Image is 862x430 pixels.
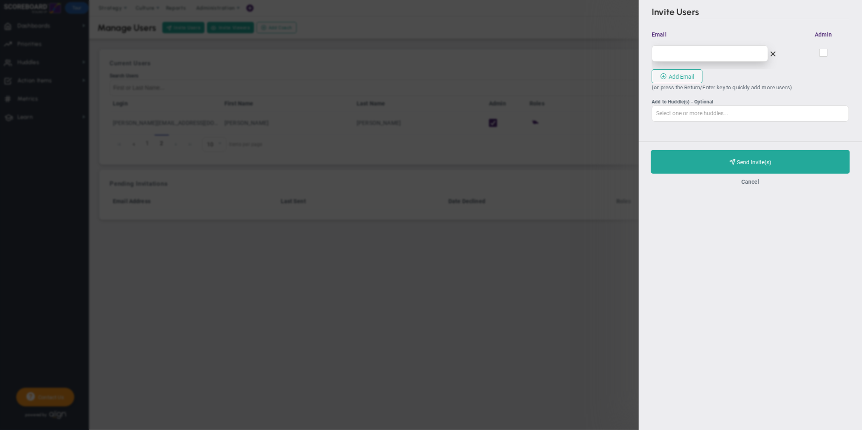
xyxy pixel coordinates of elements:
[652,99,849,105] div: Select one or more Huddles... The invited User(s) will be added to the Huddle as a member.
[652,6,849,19] h2: Invite Users
[651,150,850,174] button: Send Invite(s)
[815,31,832,39] span: Admin
[652,84,792,90] span: (or press the Return/Enter key to quickly add more users)
[737,159,771,166] span: Send Invite(s)
[741,178,759,185] button: Cancel
[652,31,739,39] span: Email
[652,69,703,83] button: Add Email
[652,106,849,120] input: Add to Huddle(s) - Optional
